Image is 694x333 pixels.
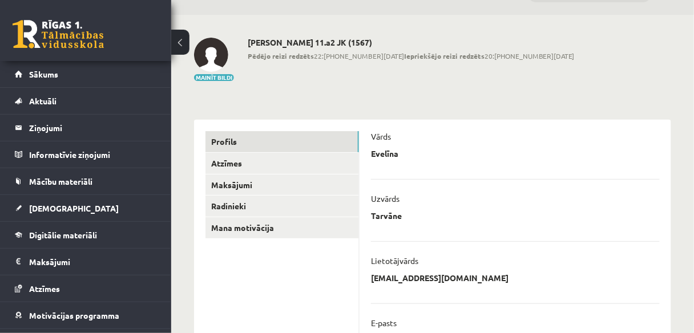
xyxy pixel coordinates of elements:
[15,141,157,168] a: Informatīvie ziņojumi
[29,96,57,106] span: Aktuāli
[194,74,234,81] button: Mainīt bildi
[371,273,509,283] p: [EMAIL_ADDRESS][DOMAIN_NAME]
[205,131,359,152] a: Profils
[29,141,157,168] legend: Informatīvie ziņojumi
[15,168,157,194] a: Mācību materiāli
[205,153,359,174] a: Atzīmes
[371,255,418,266] p: Lietotājvārds
[29,203,119,213] span: [DEMOGRAPHIC_DATA]
[29,249,157,275] legend: Maksājumi
[248,51,314,60] b: Pēdējo reizi redzēts
[15,249,157,275] a: Maksājumi
[205,217,359,238] a: Mana motivācija
[15,115,157,141] a: Ziņojumi
[29,115,157,141] legend: Ziņojumi
[15,222,157,248] a: Digitālie materiāli
[15,302,157,328] a: Motivācijas programma
[29,69,58,79] span: Sākums
[29,310,119,320] span: Motivācijas programma
[29,283,60,294] span: Atzīmes
[15,275,157,302] a: Atzīmes
[15,195,157,221] a: [DEMOGRAPHIC_DATA]
[194,38,228,72] img: Evelīna Tarvāne
[13,20,104,48] a: Rīgas 1. Tālmācības vidusskola
[371,148,398,159] p: Evelīna
[371,210,402,221] p: Tarvāne
[29,176,92,186] span: Mācību materiāli
[371,318,397,328] p: E-pasts
[205,174,359,196] a: Maksājumi
[15,61,157,87] a: Sākums
[371,131,391,141] p: Vārds
[248,38,575,47] h2: [PERSON_NAME] 11.a2 JK (1567)
[371,193,400,204] p: Uzvārds
[15,88,157,114] a: Aktuāli
[248,51,575,61] span: 22:[PHONE_NUMBER][DATE] 20:[PHONE_NUMBER][DATE]
[29,230,97,240] span: Digitālie materiāli
[404,51,485,60] b: Iepriekšējo reizi redzēts
[205,196,359,217] a: Radinieki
